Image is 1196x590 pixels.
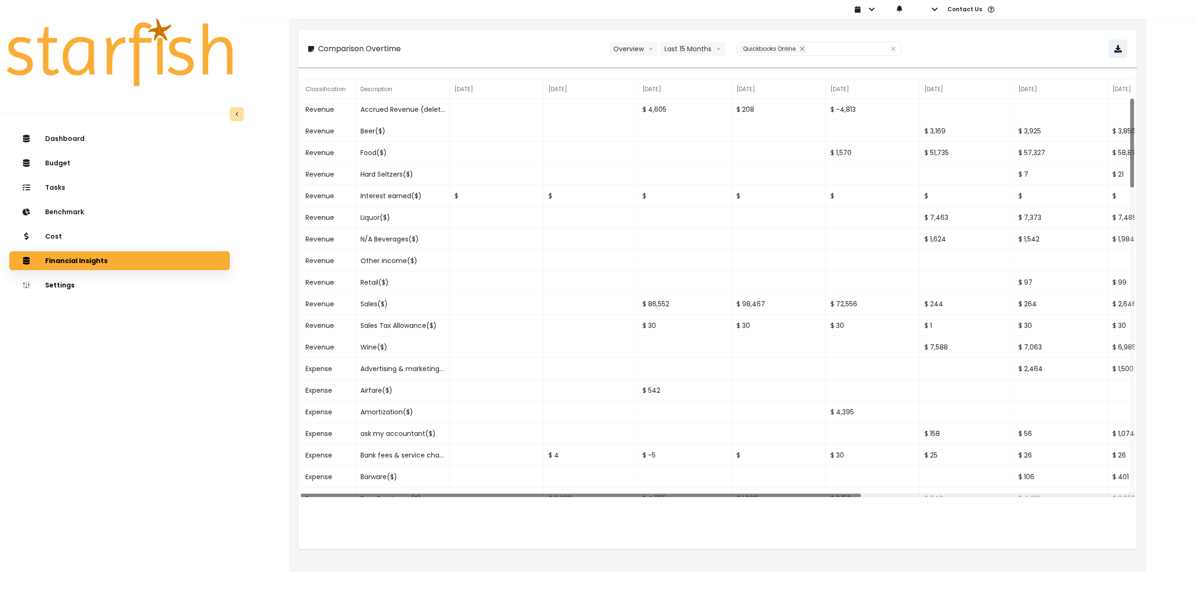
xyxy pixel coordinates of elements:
[826,315,920,336] div: $ 30
[920,423,1014,444] div: $ 158
[356,142,450,163] div: Food($)
[826,488,920,509] div: $ 2,150
[743,45,796,53] span: Quickbooks Online
[301,185,356,207] div: Revenue
[1014,358,1108,380] div: $ 2,464
[638,315,732,336] div: $ 30
[638,185,732,207] div: $
[356,444,450,466] div: Bank fees & service charges($)
[9,202,230,221] button: Benchmark
[301,466,356,488] div: Expense
[826,80,920,99] div: [DATE]
[301,444,356,466] div: Expense
[1014,120,1108,142] div: $ 3,925
[301,142,356,163] div: Revenue
[301,250,356,272] div: Revenue
[920,185,1014,207] div: $
[301,120,356,142] div: Revenue
[1014,185,1108,207] div: $
[638,99,732,120] div: $ 4,605
[920,228,1014,250] div: $ 1,624
[732,80,826,99] div: [DATE]
[739,44,807,54] div: Quickbooks Online
[920,488,1014,509] div: $ 940
[1014,444,1108,466] div: $ 26
[45,208,84,216] p: Benchmark
[826,401,920,423] div: $ 4,395
[1014,293,1108,315] div: $ 264
[797,44,807,54] button: Remove
[732,444,826,466] div: $
[9,129,230,148] button: Dashboard
[356,358,450,380] div: Advertising & marketing($)
[1014,488,1108,509] div: $ 4,019
[356,293,450,315] div: Sales($)
[356,120,450,142] div: Beer($)
[301,315,356,336] div: Revenue
[920,315,1014,336] div: $ 1
[799,46,805,52] svg: close
[45,135,85,143] p: Dashboard
[826,293,920,315] div: $ 72,556
[638,488,732,509] div: $ 4,755
[826,142,920,163] div: $ 1,570
[9,227,230,246] button: Cost
[301,163,356,185] div: Revenue
[9,154,230,172] button: Budget
[920,336,1014,358] div: $ 7,588
[356,185,450,207] div: Interest earned($)
[301,293,356,315] div: Revenue
[356,401,450,423] div: Amortization($)
[1014,163,1108,185] div: $ 7
[920,142,1014,163] div: $ 51,735
[450,185,544,207] div: $
[450,80,544,99] div: [DATE]
[301,272,356,293] div: Revenue
[1014,142,1108,163] div: $ 57,327
[638,293,732,315] div: $ 86,552
[301,423,356,444] div: Expense
[544,488,638,509] div: $ 2,088
[638,80,732,99] div: [DATE]
[356,228,450,250] div: N/A Beverages($)
[356,207,450,228] div: Liquor($)
[356,80,450,99] div: Description
[826,444,920,466] div: $ 30
[732,293,826,315] div: $ 98,467
[318,43,401,54] p: Comparison Overtime
[660,42,726,56] button: Last 15 Monthsarrow down line
[1014,315,1108,336] div: $ 30
[356,272,450,293] div: Retail($)
[649,44,653,54] svg: arrow down line
[356,99,450,120] div: Accrued Revenue (deleted)($)
[1014,80,1108,99] div: [DATE]
[45,159,70,167] p: Budget
[891,46,896,52] svg: close
[356,488,450,509] div: Beer Purchases($)
[716,44,721,54] svg: arrow down line
[301,207,356,228] div: Revenue
[301,401,356,423] div: Expense
[1014,466,1108,488] div: $ 106
[920,293,1014,315] div: $ 244
[544,80,638,99] div: [DATE]
[45,184,65,192] p: Tasks
[9,276,230,295] button: Settings
[301,336,356,358] div: Revenue
[1014,423,1108,444] div: $ 56
[732,488,826,509] div: $ 1,606
[9,178,230,197] button: Tasks
[544,444,638,466] div: $ 4
[920,120,1014,142] div: $ 3,169
[638,380,732,401] div: $ 542
[544,185,638,207] div: $
[1014,207,1108,228] div: $ 7,373
[1014,272,1108,293] div: $ 97
[732,185,826,207] div: $
[826,185,920,207] div: $
[356,315,450,336] div: Sales Tax Allowance($)
[301,380,356,401] div: Expense
[356,163,450,185] div: Hard Seltzers($)
[9,251,230,270] button: Financial Insights
[891,44,896,54] button: Clear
